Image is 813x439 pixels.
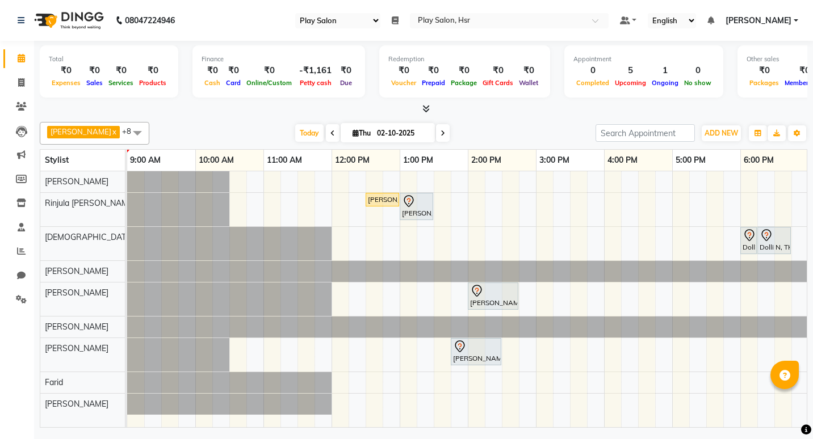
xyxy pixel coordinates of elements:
span: Services [106,79,136,87]
span: [PERSON_NAME] [726,15,791,27]
span: Today [295,124,324,142]
div: Appointment [573,54,714,64]
span: No show [681,79,714,87]
div: Total [49,54,169,64]
div: -₹1,161 [295,64,336,77]
div: ₹0 [136,64,169,77]
input: 2025-10-02 [374,125,430,142]
span: [PERSON_NAME] [45,322,108,332]
div: ₹0 [388,64,419,77]
div: [PERSON_NAME], TK01, 02:00 PM-02:45 PM, Hair Cut Men (Stylist) [469,284,517,308]
a: 12:00 PM [332,152,372,168]
img: logo [29,5,107,36]
span: [PERSON_NAME] [45,288,108,298]
a: 11:00 AM [264,152,305,168]
div: 5 [612,64,649,77]
span: Products [136,79,169,87]
div: ₹0 [747,64,782,77]
div: ₹0 [223,64,244,77]
span: Prepaid [419,79,448,87]
a: 10:00 AM [196,152,237,168]
a: 9:00 AM [127,152,164,168]
span: Completed [573,79,612,87]
div: 1 [649,64,681,77]
span: Expenses [49,79,83,87]
input: Search Appointment [596,124,695,142]
div: 0 [573,64,612,77]
span: Packages [747,79,782,87]
a: 2:00 PM [468,152,504,168]
div: [PERSON_NAME] G, TK03, 01:00 PM-01:30 PM, SK Calmagic Normal Skin [401,195,432,218]
div: Dolli N, TK02, 06:15 PM-06:45 PM, Gel Nail Polish Application [758,229,790,252]
span: Due [337,79,355,87]
div: [PERSON_NAME] G, TK03, 12:30 PM-01:00 PM, [PERSON_NAME] [367,195,398,205]
a: 1:00 PM [400,152,436,168]
div: ₹0 [480,64,516,77]
span: Wallet [516,79,541,87]
span: +8 [122,126,140,136]
div: ₹0 [49,64,83,77]
span: Sales [83,79,106,87]
div: 0 [681,64,714,77]
div: ₹0 [516,64,541,77]
span: [PERSON_NAME] [45,176,108,187]
span: Cash [202,79,223,87]
div: ₹0 [106,64,136,77]
div: ₹0 [448,64,480,77]
a: 5:00 PM [673,152,709,168]
span: Voucher [388,79,419,87]
span: Package [448,79,480,87]
a: x [111,127,116,136]
span: [PERSON_NAME] [45,399,108,409]
span: [PERSON_NAME] [45,343,108,353]
span: Online/Custom [244,79,295,87]
a: 6:00 PM [741,152,777,168]
div: ₹0 [83,64,106,77]
span: [DEMOGRAPHIC_DATA][PERSON_NAME] [45,232,197,242]
a: 4:00 PM [605,152,640,168]
b: 08047224946 [125,5,175,36]
span: Stylist [45,155,69,165]
span: Gift Cards [480,79,516,87]
div: Finance [202,54,356,64]
iframe: chat widget [765,394,802,428]
div: Redemption [388,54,541,64]
span: [PERSON_NAME] [45,266,108,276]
a: 3:00 PM [537,152,572,168]
span: Ongoing [649,79,681,87]
span: Thu [350,129,374,137]
span: Petty cash [297,79,334,87]
div: ₹0 [419,64,448,77]
span: Rinjula [PERSON_NAME] [45,198,135,208]
span: ADD NEW [705,129,738,137]
span: Card [223,79,244,87]
span: Farid [45,377,63,387]
div: [PERSON_NAME] G, TK03, 01:45 PM-02:30 PM, [PERSON_NAME] and conditioner [L'OREAL] Long [452,340,500,364]
div: ₹0 [336,64,356,77]
div: ₹0 [202,64,223,77]
span: Upcoming [612,79,649,87]
div: Dolli N, TK02, 06:00 PM-06:15 PM, Brightening Wax Full Arms [741,229,756,252]
span: [PERSON_NAME] [51,127,111,136]
div: ₹0 [244,64,295,77]
button: ADD NEW [702,125,741,141]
